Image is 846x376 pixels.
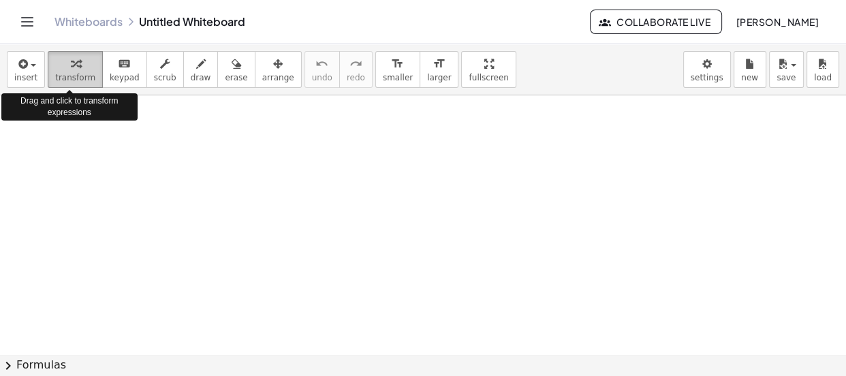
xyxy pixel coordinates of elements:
span: insert [14,73,37,82]
span: larger [427,73,451,82]
i: format_size [391,56,404,72]
span: keypad [110,73,140,82]
span: [PERSON_NAME] [736,16,819,28]
button: save [769,51,804,88]
span: Collaborate Live [601,16,710,28]
span: draw [191,73,211,82]
button: fullscreen [461,51,516,88]
button: scrub [146,51,184,88]
button: undoundo [304,51,340,88]
span: smaller [383,73,413,82]
button: Collaborate Live [590,10,722,34]
span: new [741,73,758,82]
button: settings [683,51,731,88]
button: transform [48,51,103,88]
button: arrange [255,51,302,88]
button: draw [183,51,219,88]
span: fullscreen [469,73,508,82]
button: Toggle navigation [16,11,38,33]
button: format_sizesmaller [375,51,420,88]
i: keyboard [118,56,131,72]
button: keyboardkeypad [102,51,147,88]
button: [PERSON_NAME] [725,10,830,34]
span: undo [312,73,332,82]
i: undo [315,56,328,72]
button: insert [7,51,45,88]
button: erase [217,51,255,88]
span: arrange [262,73,294,82]
a: Whiteboards [54,15,123,29]
button: new [734,51,766,88]
i: redo [349,56,362,72]
button: format_sizelarger [420,51,458,88]
div: Drag and click to transform expressions [1,93,138,121]
span: settings [691,73,723,82]
span: scrub [154,73,176,82]
span: erase [225,73,247,82]
span: save [777,73,796,82]
span: redo [347,73,365,82]
i: format_size [433,56,445,72]
span: transform [55,73,95,82]
button: load [806,51,839,88]
span: load [814,73,832,82]
button: redoredo [339,51,373,88]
